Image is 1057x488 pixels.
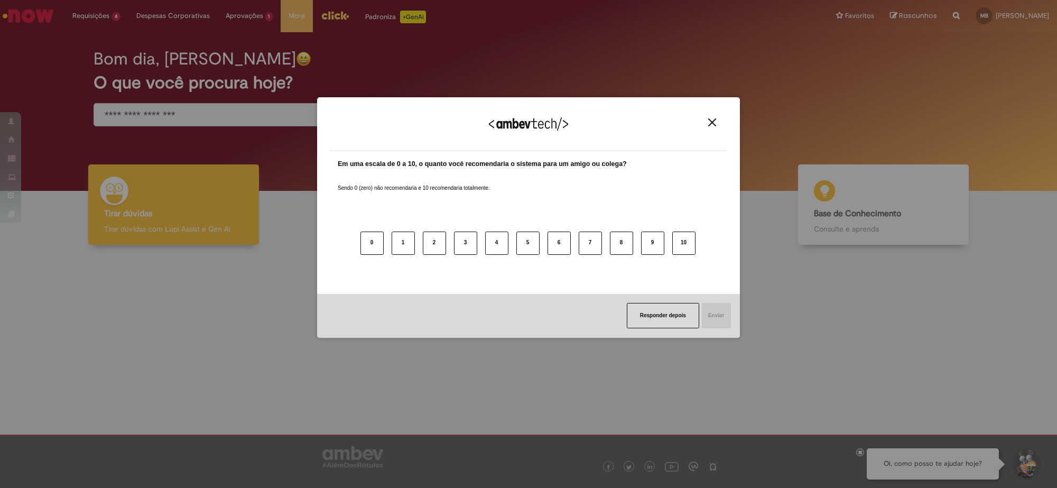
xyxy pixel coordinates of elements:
[516,232,540,255] button: 5
[423,232,446,255] button: 2
[705,118,719,127] button: Close
[338,159,627,169] label: Em uma escala de 0 a 10, o quanto você recomendaria o sistema para um amigo ou colega?
[579,232,602,255] button: 7
[392,232,415,255] button: 1
[610,232,633,255] button: 8
[627,303,699,328] button: Responder depois
[485,232,508,255] button: 4
[338,172,490,192] label: Sendo 0 (zero) não recomendaria e 10 recomendaria totalmente.
[548,232,571,255] button: 6
[360,232,384,255] button: 0
[454,232,477,255] button: 3
[672,232,696,255] button: 10
[708,118,716,126] img: Close
[641,232,664,255] button: 9
[489,117,568,131] img: Logo Ambevtech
